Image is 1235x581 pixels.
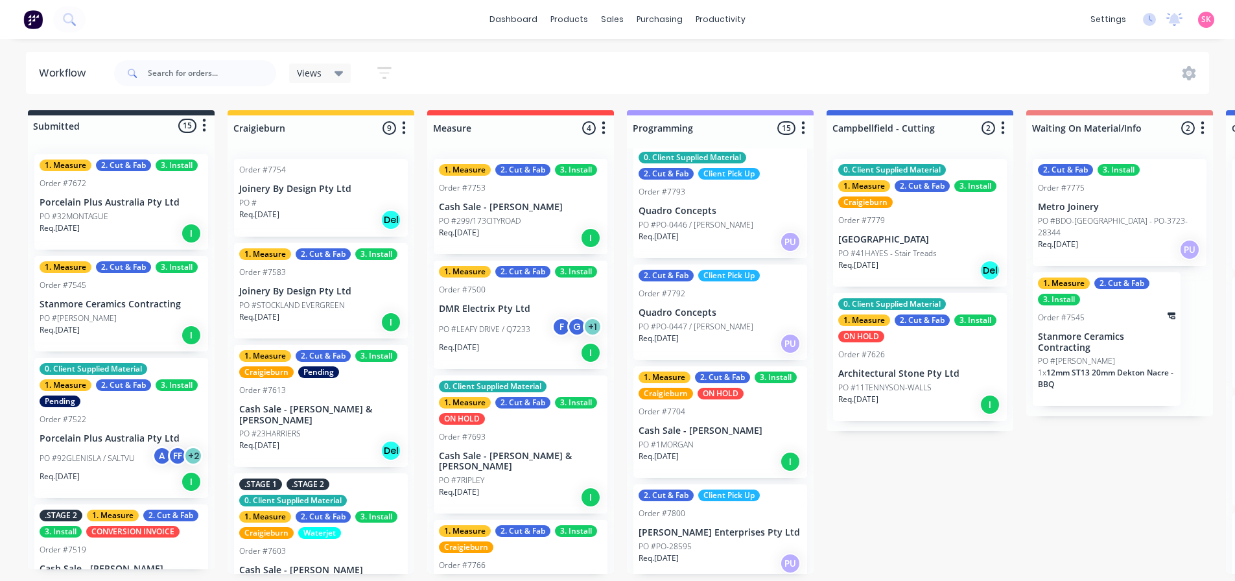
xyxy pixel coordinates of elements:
div: Order #7583 [239,267,286,278]
div: Craigieburn [239,527,294,539]
p: Cash Sale - [PERSON_NAME] & [PERSON_NAME] [239,404,403,426]
p: Stanmore Ceramics Contracting [1038,331,1175,353]
p: Joinery By Design Pty Ltd [239,184,403,195]
div: 0. Client Supplied Material [838,164,946,176]
p: PO #11TENNYSON-WALLS [838,382,932,394]
div: 3. Install [555,397,597,409]
div: Client Pick Up [698,270,760,281]
div: 2. Cut & Fab3. InstallOrder #7775Metro JoineryPO #BDO-[GEOGRAPHIC_DATA] - PO-3723-28344Req.[DATE]PU [1033,159,1206,266]
div: 1. Measure [87,510,139,521]
div: settings [1084,10,1133,29]
div: I [181,325,202,346]
div: 0. Client Supplied Material1. Measure2. Cut & Fab3. InstallON HOLDOrder #7626Architectural Stone ... [833,293,1007,421]
p: PO #1MORGAN [639,439,694,451]
p: Porcelain Plus Australia Pty Ltd [40,197,203,208]
div: Order #7672 [40,178,86,189]
div: 1. Measure [838,314,890,326]
p: Req. [DATE] [439,227,479,239]
div: purchasing [630,10,689,29]
div: F [552,317,571,337]
p: PO #23HARRIERS [239,428,301,440]
p: Quadro Concepts [639,206,802,217]
div: 2. Cut & Fab [895,180,950,192]
div: 1. Measure [239,511,291,523]
div: Order #7545 [1038,312,1085,324]
div: 0. Client Supplied Material2. Cut & FabClient Pick UpOrder #7793Quadro ConceptsPO #PO-0446 / [PER... [633,147,807,258]
div: 3. Install [355,350,397,362]
div: 0. Client Supplied Material1. Measure2. Cut & Fab3. InstallCraigieburnOrder #7779[GEOGRAPHIC_DATA... [833,159,1007,287]
div: 1. Measure2. Cut & Fab3. InstallOrder #7583Joinery By Design Pty LtdPO #STOCKLAND EVERGREENReq.[D... [234,243,408,338]
p: PO # [239,197,257,209]
div: Craigieburn [439,541,493,553]
span: 1 x [1038,367,1046,378]
div: 2. Cut & Fab [1094,278,1149,289]
div: 3. Install [355,248,397,260]
div: 1. Measure [838,180,890,192]
div: I [381,312,401,333]
p: PO #299/173CITYROAD [439,215,521,227]
p: Cash Sale - [PERSON_NAME] [639,425,802,436]
p: Req. [DATE] [439,342,479,353]
p: Architectural Stone Pty Ltd [838,368,1002,379]
div: Order #7800 [639,508,685,519]
div: 3. Install [156,160,198,171]
p: Req. [DATE] [838,394,878,405]
div: Order #7754 [239,164,286,176]
div: Order #7693 [439,431,486,443]
p: Cash Sale - [PERSON_NAME] [40,563,203,575]
div: 1. Measure2. Cut & Fab3. InstallCraigieburnON HOLDOrder #7704Cash Sale - [PERSON_NAME]PO #1MORGAN... [633,366,807,478]
div: Order #7793 [639,186,685,198]
div: I [780,451,801,472]
p: PO #[PERSON_NAME] [1038,355,1115,367]
span: SK [1201,14,1211,25]
div: 1. Measure2. Cut & Fab3. InstallOrder #7545Stanmore Ceramics ContractingPO #[PERSON_NAME]1x12mm S... [1033,272,1181,407]
div: 2. Cut & Fab [495,266,550,278]
div: 0. Client Supplied Material [239,495,347,506]
div: Order #7779 [838,215,885,226]
div: Pending [298,366,339,378]
div: Pending [40,396,80,407]
div: 0. Client Supplied Material [40,363,147,375]
div: 2. Cut & Fab [143,510,198,521]
p: Req. [DATE] [639,552,679,564]
div: Client Pick Up [698,490,760,501]
p: PO #92GLENISLA / SALTVU [40,453,135,464]
p: DMR Electrix Pty Ltd [439,303,602,314]
div: I [580,487,601,508]
p: Req. [DATE] [40,324,80,336]
div: + 1 [583,317,602,337]
input: Search for orders... [148,60,276,86]
a: dashboard [483,10,544,29]
div: 2. Cut & Fab [495,397,550,409]
p: Quadro Concepts [639,307,802,318]
div: 1. Measure2. Cut & Fab3. InstallOrder #7672Porcelain Plus Australia Pty LtdPO #32MONTAGUEReq.[DATE]I [34,154,208,250]
div: I [580,342,601,363]
div: PU [780,231,801,252]
div: 1. Measure [40,379,91,391]
div: Del [980,260,1000,281]
div: .STAGE 2 [287,479,329,490]
div: 3. Install [355,511,397,523]
div: Order #7766 [439,560,486,571]
div: 3. Install [755,372,797,383]
div: G [567,317,587,337]
p: PO #PO-0447 / [PERSON_NAME] [639,321,753,333]
div: I [181,223,202,244]
p: [GEOGRAPHIC_DATA] [838,234,1002,245]
p: Cash Sale - [PERSON_NAME] [439,202,602,213]
div: 2. Cut & Fab [96,160,151,171]
div: 3. Install [40,526,82,538]
p: PO #LEAFY DRIVE / Q7233 [439,324,530,335]
p: Metro Joinery [1038,202,1201,213]
div: 2. Cut & Fab [296,248,351,260]
div: 0. Client Supplied Material1. Measure2. Cut & Fab3. InstallON HOLDOrder #7693Cash Sale - [PERSON_... [434,375,607,514]
div: 3. Install [555,266,597,278]
p: [PERSON_NAME] Enterprises Pty Ltd [639,527,802,538]
div: 1. Measure [40,160,91,171]
div: 1. Measure [439,397,491,409]
div: 2. Cut & Fab [495,164,550,176]
div: 3. Install [1098,164,1140,176]
div: 0. Client Supplied Material [439,381,547,392]
div: Client Pick Up [698,168,760,180]
div: 2. Cut & Fab [639,168,694,180]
